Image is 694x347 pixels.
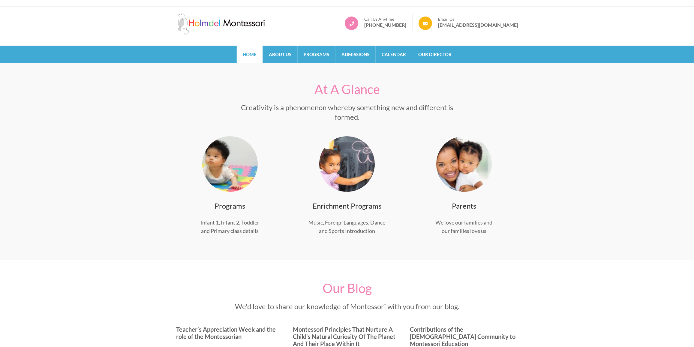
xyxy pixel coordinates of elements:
a: Home [237,46,263,63]
a: [EMAIL_ADDRESS][DOMAIN_NAME] [438,22,518,28]
a: [PHONE_NUMBER] [364,22,406,28]
a: Enrichment Programs [313,201,381,210]
p: Creativity is a phenomenon whereby something new and different is formed. [230,103,464,122]
a: Programs [215,201,245,210]
a: Parents [452,201,476,210]
a: Teacher’s Appreciation Week and the role of the Montessorian [176,326,276,340]
p: We love our families and our families love us [422,218,506,235]
a: Our Director [412,46,458,63]
span: Email Us [438,17,518,22]
p: We'd love to share our knowledge of Montessori with you from our blog. [230,302,464,311]
h2: At A Glance [230,82,464,96]
p: Infant 1, Infant 2, Toddler and Primary class details [188,218,272,235]
p: Music, Foreign Languages, Dance and Sports Introduction [305,218,389,235]
h2: Our Blog [230,281,464,295]
a: Calendar [376,46,412,63]
a: Admissions [335,46,375,63]
span: Call Us Anytime [364,17,406,22]
img: Holmdel Montessori School [176,14,266,35]
a: About Us [263,46,297,63]
a: Programs [298,46,335,63]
